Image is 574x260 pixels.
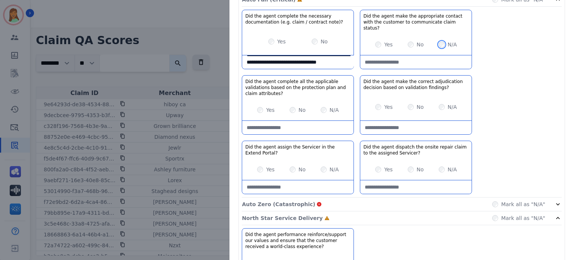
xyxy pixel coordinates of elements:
[321,38,328,45] label: No
[245,13,351,25] h3: Did the agent complete the necessary documentation (e.g. claim / contract note)?
[330,166,339,173] label: N/A
[363,144,469,156] h3: Did the agent dispatch the onsite repair claim to the assigned Servicer?
[501,214,545,222] label: Mark all as "N/A"
[384,103,393,111] label: Yes
[384,41,393,48] label: Yes
[384,166,393,173] label: Yes
[266,106,275,114] label: Yes
[299,106,306,114] label: No
[299,166,306,173] label: No
[417,41,424,48] label: No
[448,41,457,48] label: N/A
[245,144,351,156] h3: Did the agent assign the Servicer in the Extend Portal?
[277,38,286,45] label: Yes
[417,166,424,173] label: No
[242,214,323,222] p: North Star Service Delivery
[448,103,457,111] label: N/A
[245,232,351,250] h3: Did the agent performance reinforce/support our values and ensure that the customer received a wo...
[242,201,315,208] p: Auto Zero (Catastrophic)
[363,79,469,91] h3: Did the agent make the correct adjudication decision based on validation findings?
[448,166,457,173] label: N/A
[417,103,424,111] label: No
[363,13,469,31] h3: Did the agent make the appropriate contact with the customer to communicate claim status?
[245,79,351,97] h3: Did the agent complete all the applicable validations based on the protection plan and claim attr...
[501,201,545,208] label: Mark all as "N/A"
[266,166,275,173] label: Yes
[330,106,339,114] label: N/A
